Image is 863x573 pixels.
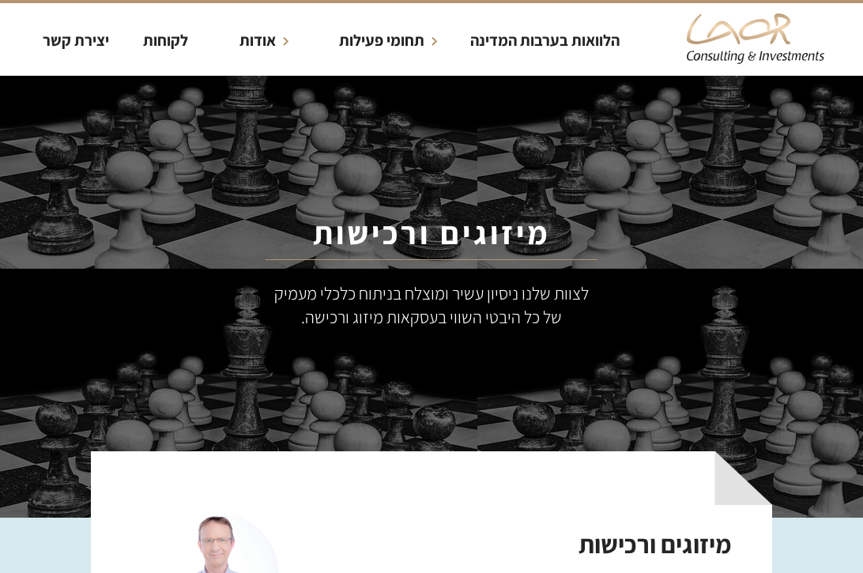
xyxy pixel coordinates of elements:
[578,527,732,560] strong: מיזוגים ורכישות
[315,3,456,74] div: תחומי פעילות​
[470,28,620,52] div: הלוואות בערבות המדינה
[216,3,307,74] div: אודות
[36,3,115,74] a: יצירת קשר
[43,28,109,52] div: יצירת קשר
[137,3,194,74] a: לקוחות
[266,205,597,260] h1: מיזוגים ורכישות
[266,281,597,329] div: לצוות שלנו ניסיון עשיר ומוצלח בניתוח כלכלי מעמיק של כל היבטי השווי בעסקאות מיזוג ורכישה.
[684,3,827,74] a: home
[464,3,626,74] a: הלוואות בערבות המדינה
[239,30,276,51] strong: אודות
[339,30,424,51] strong: תחומי פעילות​
[684,11,827,66] img: Laor Consulting & Investments Logo
[143,28,188,52] div: לקוחות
